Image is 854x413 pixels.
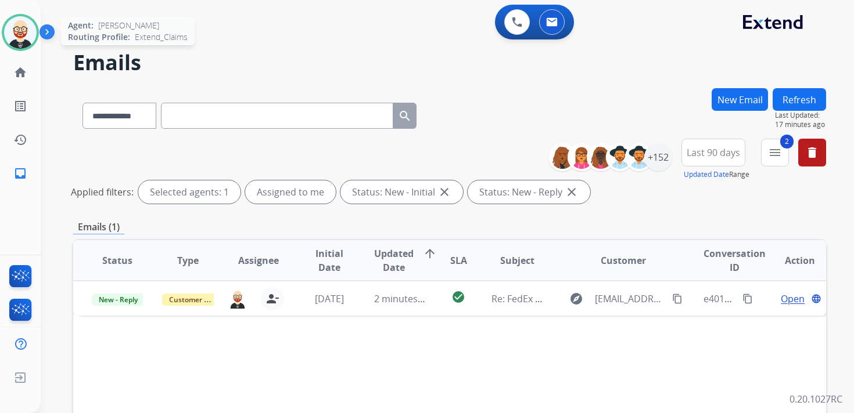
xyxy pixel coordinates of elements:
div: Status: New - Initial [340,180,463,204]
mat-icon: history [13,133,27,147]
span: Assignee [238,253,279,267]
mat-icon: explore [569,292,583,306]
mat-icon: home [13,66,27,79]
span: Subject [500,253,534,267]
mat-icon: inbox [13,166,27,180]
span: SLA [450,253,467,267]
mat-icon: person_remove [265,292,279,306]
div: Selected agents: 1 [138,180,241,204]
p: Applied filters: [71,185,134,199]
span: Conversation ID [704,247,766,274]
span: Customer Support [162,294,238,306]
span: Re: FedEx Label [491,292,558,305]
mat-icon: arrow_upward [423,247,437,260]
span: Type [177,253,199,267]
p: 0.20.1027RC [790,392,842,406]
span: Agent: [68,20,94,31]
span: Initial Date [303,247,354,274]
span: Status [102,253,132,267]
span: [EMAIL_ADDRESS][DOMAIN_NAME] [595,292,666,306]
mat-icon: close [437,185,451,199]
span: Extend_Claims [135,31,188,43]
span: New - Reply [92,294,145,306]
span: Updated Date [374,247,414,274]
button: Refresh [773,88,826,111]
div: Status: New - Reply [468,180,590,204]
span: 17 minutes ago [775,120,826,129]
span: Last Updated: [775,111,826,120]
span: [DATE] [315,292,344,305]
h2: Emails [73,51,826,74]
span: Open [781,292,805,306]
span: Range [684,169,749,179]
mat-icon: menu [768,146,782,160]
button: Last 90 days [681,139,745,166]
mat-icon: content_copy [672,294,683,304]
span: Routing Profile: [68,31,130,43]
mat-icon: delete [805,146,819,160]
mat-icon: check_circle [451,290,465,304]
div: +152 [644,143,672,171]
mat-icon: close [565,185,579,199]
mat-icon: list_alt [13,99,27,113]
p: Emails (1) [73,220,124,234]
th: Action [755,240,826,281]
img: agent-avatar [228,288,247,308]
button: New Email [712,88,768,111]
span: Customer [601,253,646,267]
span: Last 90 days [687,150,740,155]
button: Updated Date [684,170,729,179]
mat-icon: content_copy [742,294,753,304]
span: 2 minutes ago [374,292,436,305]
mat-icon: search [398,109,412,123]
button: 2 [761,139,789,166]
mat-icon: language [811,294,821,304]
span: 2 [780,135,794,148]
span: [PERSON_NAME] [98,20,159,31]
img: avatar [4,16,37,49]
div: Assigned to me [245,180,336,204]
